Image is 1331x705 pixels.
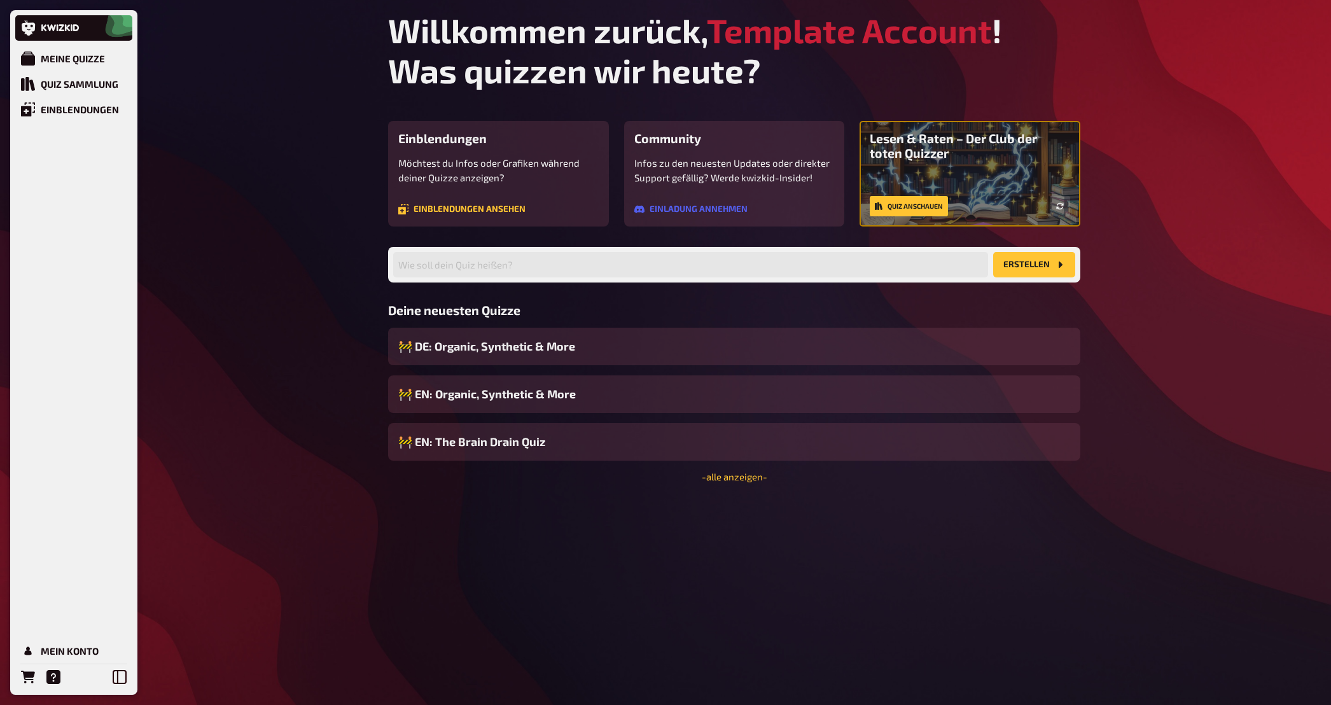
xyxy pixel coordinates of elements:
[41,645,99,657] div: Mein Konto
[870,196,948,216] a: Quiz anschauen
[15,71,132,97] a: Quiz Sammlung
[388,10,1080,90] h1: Willkommen zurück, ! Was quizzen wir heute?
[634,204,748,214] a: Einladung annehmen
[388,375,1080,413] a: 🚧 EN: Organic, Synthetic & More
[41,104,119,115] div: Einblendungen
[707,10,992,50] span: Template Account
[870,131,1070,160] h3: Lesen & Raten – Der Club der toten Quizzer
[41,78,118,90] div: Quiz Sammlung
[15,97,132,122] a: Einblendungen
[398,433,545,450] span: 🚧 EN: The Brain Drain Quiz
[15,638,132,664] a: Mein Konto
[388,423,1080,461] a: 🚧 EN: The Brain Drain Quiz
[398,131,599,146] h3: Einblendungen
[15,46,132,71] a: Meine Quizze
[398,338,575,355] span: 🚧 DE: Organic, Synthetic & More
[634,131,835,146] h3: Community
[398,386,576,403] span: 🚧 EN: Organic, Synthetic & More
[398,204,526,214] a: Einblendungen ansehen
[398,156,599,185] p: Möchtest du Infos oder Grafiken während deiner Quizze anzeigen?
[388,303,1080,318] h3: Deine neuesten Quizze
[41,664,66,690] a: Hilfe
[388,328,1080,365] a: 🚧 DE: Organic, Synthetic & More
[702,471,767,482] a: -alle anzeigen-
[993,252,1075,277] button: Erstellen
[634,156,835,185] p: Infos zu den neuesten Updates oder direkter Support gefällig? Werde kwizkid-Insider!
[15,664,41,690] a: Bestellungen
[41,53,105,64] div: Meine Quizze
[393,252,988,277] input: Wie soll dein Quiz heißen?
